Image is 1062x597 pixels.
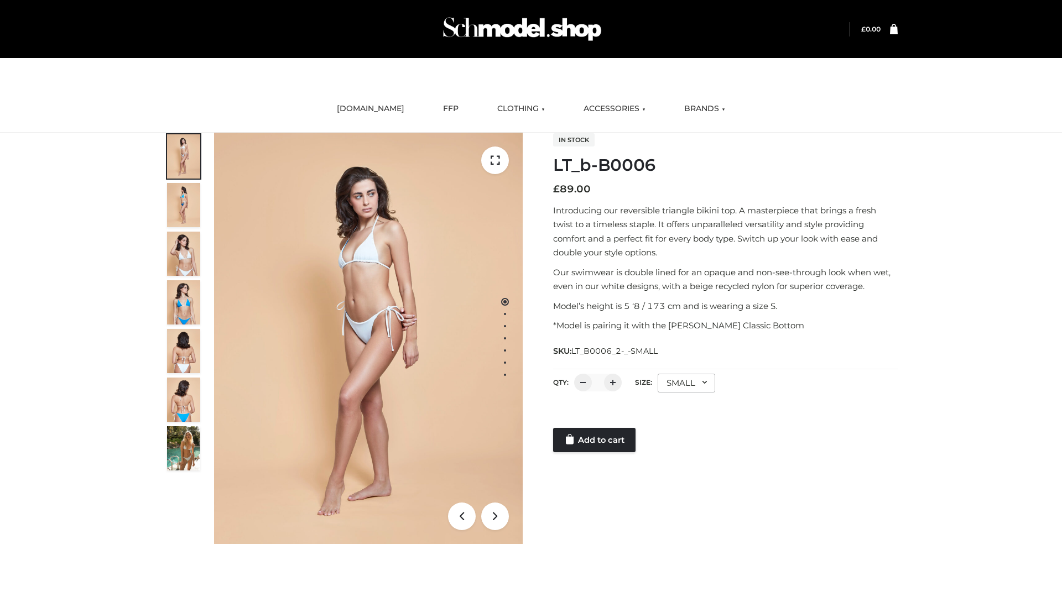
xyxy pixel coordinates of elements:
[167,426,200,470] img: Arieltop_CloudNine_AzureSky2.jpg
[861,25,866,33] span: £
[553,378,569,386] label: QTY:
[676,97,733,121] a: BRANDS
[635,378,652,386] label: Size:
[553,265,898,294] p: Our swimwear is double lined for an opaque and non-see-through look when wet, even in our white d...
[575,97,654,121] a: ACCESSORIES
[553,428,636,452] a: Add to cart
[553,133,595,146] span: In stock
[861,25,881,33] bdi: 0.00
[214,133,523,544] img: ArielClassicBikiniTop_CloudNine_AzureSky_OW114ECO_1
[167,183,200,227] img: ArielClassicBikiniTop_CloudNine_AzureSky_OW114ECO_2-scaled.jpg
[553,183,591,195] bdi: 89.00
[553,155,898,175] h1: LT_b-B0006
[435,97,467,121] a: FFP
[861,25,881,33] a: £0.00
[553,299,898,313] p: Model’s height is 5 ‘8 / 173 cm and is wearing a size S.
[329,97,413,121] a: [DOMAIN_NAME]
[167,280,200,324] img: ArielClassicBikiniTop_CloudNine_AzureSky_OW114ECO_4-scaled.jpg
[167,329,200,373] img: ArielClassicBikiniTop_CloudNine_AzureSky_OW114ECO_7-scaled.jpg
[489,97,553,121] a: CLOTHING
[658,374,715,392] div: SMALL
[553,203,898,260] p: Introducing our reversible triangle bikini top. A masterpiece that brings a fresh twist to a time...
[439,7,605,51] img: Schmodel Admin 964
[553,183,560,195] span: £
[571,346,658,356] span: LT_B0006_2-_-SMALL
[553,318,898,333] p: *Model is pairing it with the [PERSON_NAME] Classic Bottom
[167,232,200,276] img: ArielClassicBikiniTop_CloudNine_AzureSky_OW114ECO_3-scaled.jpg
[553,344,659,358] span: SKU:
[167,378,200,422] img: ArielClassicBikiniTop_CloudNine_AzureSky_OW114ECO_8-scaled.jpg
[167,134,200,179] img: ArielClassicBikiniTop_CloudNine_AzureSky_OW114ECO_1-scaled.jpg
